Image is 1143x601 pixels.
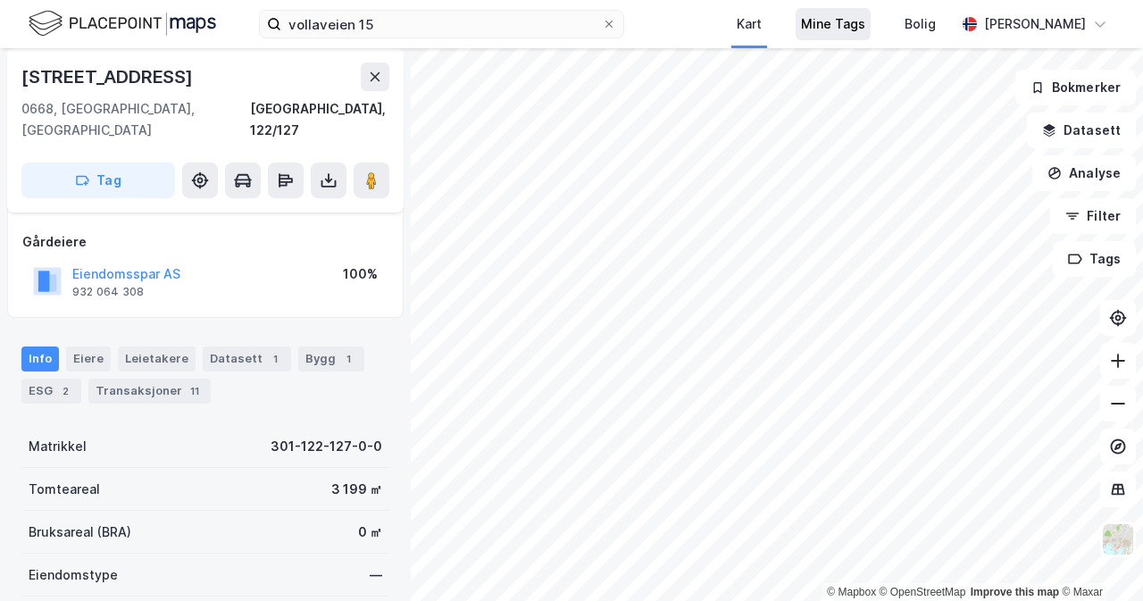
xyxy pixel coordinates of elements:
button: Tags [1053,241,1136,277]
a: Mapbox [827,586,876,598]
div: Bygg [298,346,364,371]
div: 1 [266,350,284,368]
div: Gårdeiere [22,231,388,253]
div: Bruksareal (BRA) [29,522,131,543]
button: Datasett [1027,113,1136,148]
div: Eiendomstype [29,564,118,586]
div: Datasett [203,346,291,371]
div: Info [21,346,59,371]
button: Bokmerker [1015,70,1136,105]
div: [PERSON_NAME] [984,13,1086,35]
div: 3 199 ㎡ [331,479,382,500]
div: Eiere [66,346,111,371]
button: Tag [21,163,175,198]
a: OpenStreetMap [880,586,966,598]
div: — [370,564,382,586]
div: [STREET_ADDRESS] [21,63,196,91]
div: 11 [186,382,204,400]
div: 301-122-127-0-0 [271,436,382,457]
div: Leietakere [118,346,196,371]
div: Tomteareal [29,479,100,500]
div: 932 064 308 [72,285,144,299]
div: [GEOGRAPHIC_DATA], 122/127 [250,98,389,141]
div: Mine Tags [801,13,865,35]
div: 2 [56,382,74,400]
iframe: Chat Widget [1054,515,1143,601]
div: ESG [21,379,81,404]
div: 0 ㎡ [358,522,382,543]
div: Matrikkel [29,436,87,457]
div: 1 [339,350,357,368]
img: logo.f888ab2527a4732fd821a326f86c7f29.svg [29,8,216,39]
button: Filter [1050,198,1136,234]
input: Søk på adresse, matrikkel, gårdeiere, leietakere eller personer [281,11,602,38]
div: Bolig [905,13,936,35]
div: Kart [737,13,762,35]
div: 0668, [GEOGRAPHIC_DATA], [GEOGRAPHIC_DATA] [21,98,250,141]
div: 100% [343,263,378,285]
a: Improve this map [971,586,1059,598]
div: Transaksjoner [88,379,211,404]
button: Analyse [1032,155,1136,191]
